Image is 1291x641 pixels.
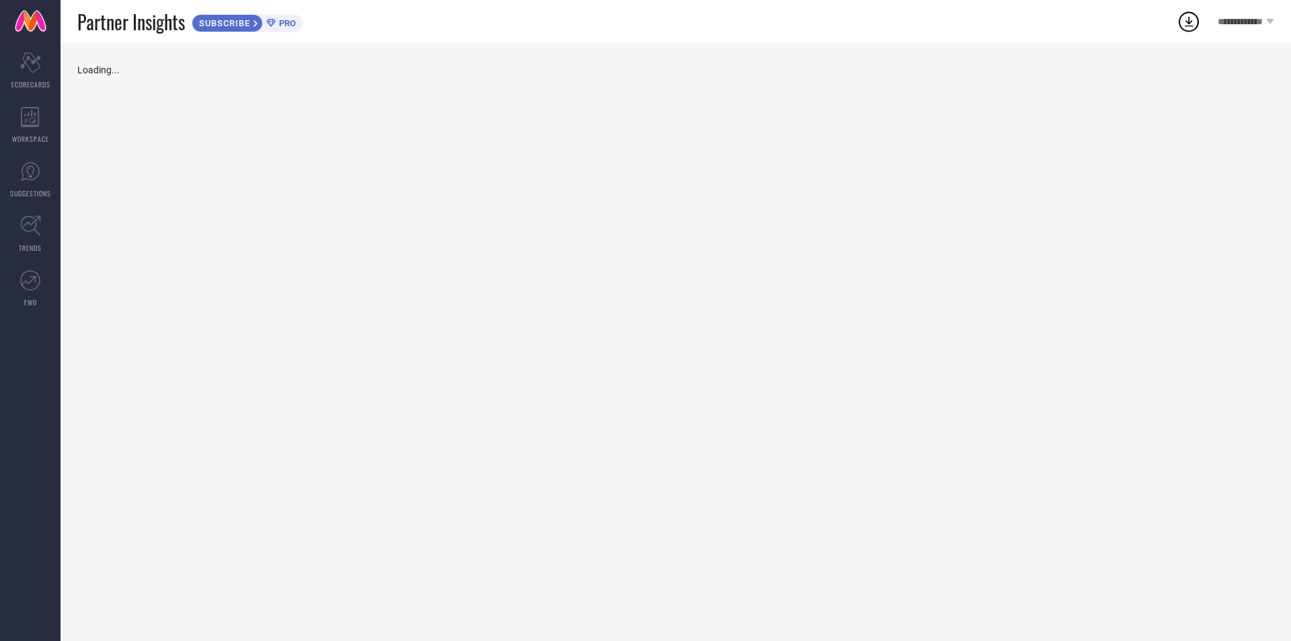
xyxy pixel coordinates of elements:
[11,79,50,89] span: SCORECARDS
[12,134,49,144] span: WORKSPACE
[19,243,42,253] span: TRENDS
[276,18,296,28] span: PRO
[192,18,253,28] span: SUBSCRIBE
[77,65,120,75] span: Loading...
[1177,9,1201,34] div: Open download list
[24,297,37,307] span: FWD
[192,11,303,32] a: SUBSCRIBEPRO
[10,188,51,198] span: SUGGESTIONS
[77,8,185,36] span: Partner Insights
